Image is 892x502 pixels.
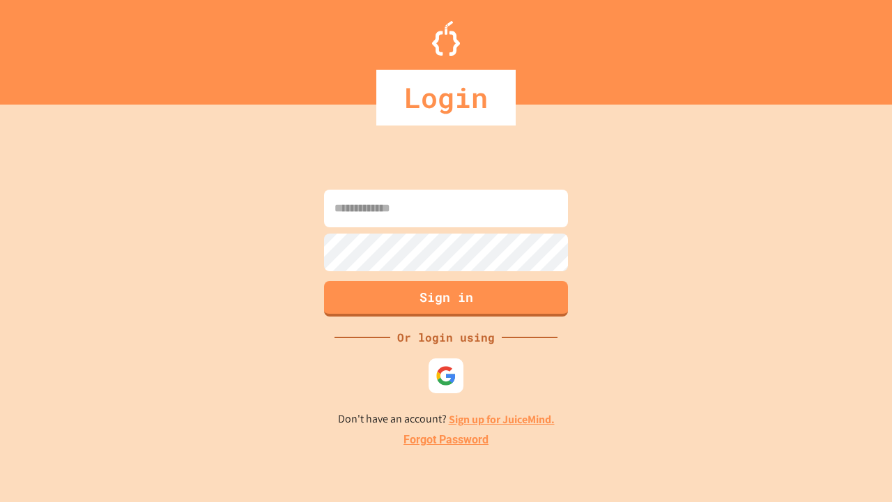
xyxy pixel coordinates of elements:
[833,446,878,488] iframe: chat widget
[449,412,555,427] a: Sign up for JuiceMind.
[403,432,489,448] a: Forgot Password
[324,281,568,317] button: Sign in
[376,70,516,125] div: Login
[776,386,878,445] iframe: chat widget
[432,21,460,56] img: Logo.svg
[338,411,555,428] p: Don't have an account?
[390,329,502,346] div: Or login using
[436,365,456,386] img: google-icon.svg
